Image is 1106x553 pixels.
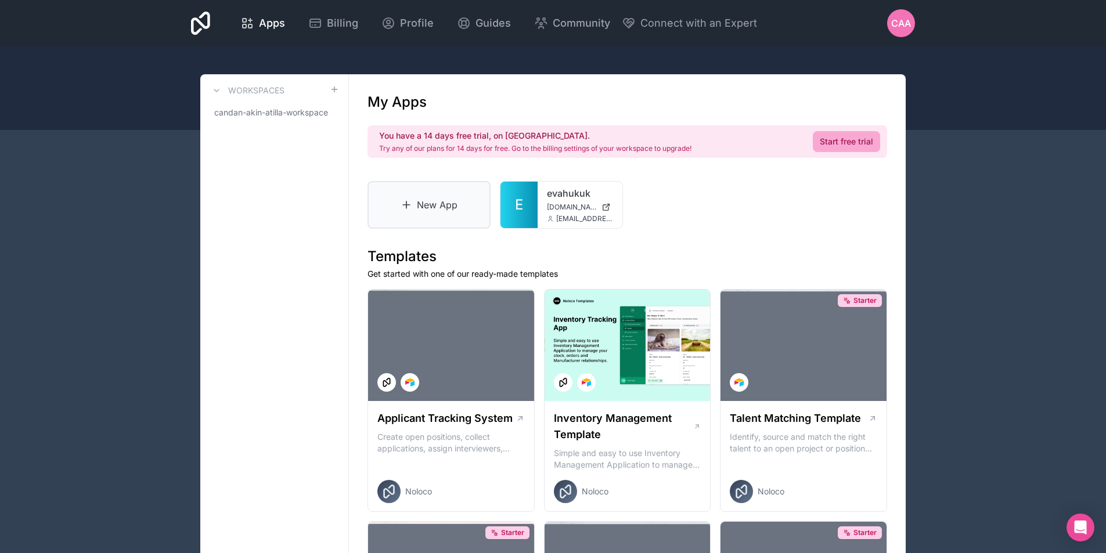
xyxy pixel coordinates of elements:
[500,182,538,228] a: E
[515,196,523,214] span: E
[368,181,491,229] a: New App
[758,486,784,497] span: Noloco
[730,431,877,454] p: Identify, source and match the right talent to an open project or position with our Talent Matchi...
[210,84,284,97] a: Workspaces
[853,296,877,305] span: Starter
[1067,514,1094,541] div: Open Intercom Messenger
[377,410,513,427] h1: Applicant Tracking System
[554,410,693,443] h1: Inventory Management Template
[210,102,339,123] a: candan-akin-atilla-workspace
[501,528,524,537] span: Starter
[259,15,285,31] span: Apps
[582,486,608,497] span: Noloco
[368,268,887,280] p: Get started with one of our ready-made templates
[368,247,887,266] h1: Templates
[327,15,358,31] span: Billing
[372,10,443,36] a: Profile
[582,378,591,387] img: Airtable Logo
[622,15,757,31] button: Connect with an Expert
[730,410,861,427] h1: Talent Matching Template
[405,486,432,497] span: Noloco
[554,447,701,471] p: Simple and easy to use Inventory Management Application to manage your stock, orders and Manufact...
[377,431,525,454] p: Create open positions, collect applications, assign interviewers, centralise candidate feedback a...
[813,131,880,152] a: Start free trial
[368,93,427,111] h1: My Apps
[553,15,610,31] span: Community
[448,10,520,36] a: Guides
[556,214,613,223] span: [EMAIL_ADDRESS][DOMAIN_NAME]
[547,203,613,212] a: [DOMAIN_NAME]
[475,15,511,31] span: Guides
[547,203,597,212] span: [DOMAIN_NAME]
[525,10,619,36] a: Community
[299,10,368,36] a: Billing
[734,378,744,387] img: Airtable Logo
[231,10,294,36] a: Apps
[891,16,911,30] span: CAA
[379,130,691,142] h2: You have a 14 days free trial, on [GEOGRAPHIC_DATA].
[379,144,691,153] p: Try any of our plans for 14 days for free. Go to the billing settings of your workspace to upgrade!
[640,15,757,31] span: Connect with an Expert
[853,528,877,537] span: Starter
[400,15,434,31] span: Profile
[405,378,415,387] img: Airtable Logo
[228,85,284,96] h3: Workspaces
[547,186,613,200] a: evahukuk
[214,107,328,118] span: candan-akin-atilla-workspace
